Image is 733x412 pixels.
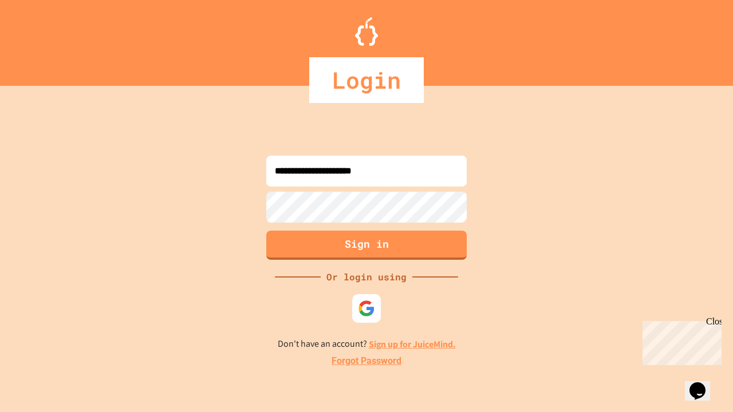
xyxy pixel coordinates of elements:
iframe: chat widget [685,366,722,401]
a: Forgot Password [332,354,401,368]
div: Login [309,57,424,103]
p: Don't have an account? [278,337,456,351]
button: Sign in [266,231,467,260]
a: Sign up for JuiceMind. [369,338,456,350]
iframe: chat widget [638,316,722,365]
img: google-icon.svg [358,300,375,317]
div: Chat with us now!Close [5,5,79,73]
div: Or login using [321,270,412,284]
img: Logo.svg [355,17,378,46]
